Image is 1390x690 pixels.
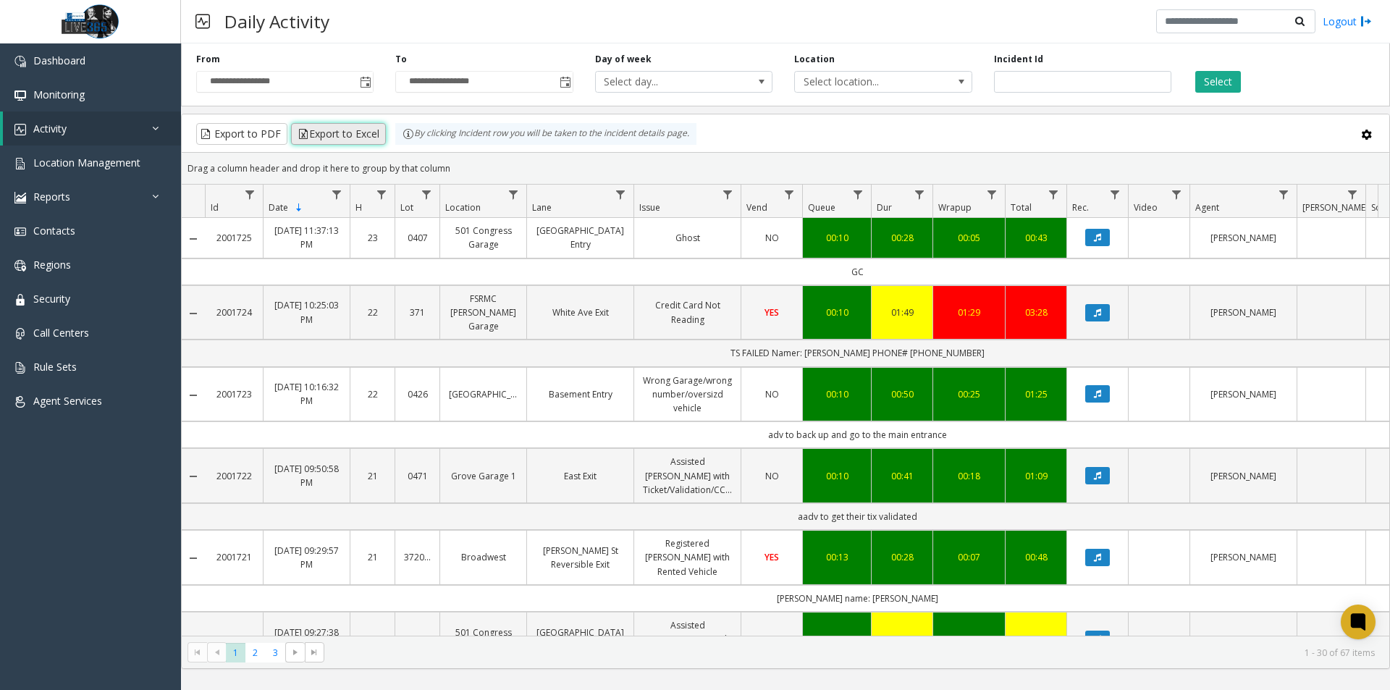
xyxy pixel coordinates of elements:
[643,231,732,245] a: Ghost
[14,90,26,101] img: 'icon'
[942,550,996,564] a: 00:07
[536,387,625,401] a: Basement Entry
[196,123,287,145] button: Export to PDF
[504,185,523,204] a: Location Filter Menu
[1011,201,1032,214] span: Total
[214,306,254,319] a: 2001724
[812,387,862,401] a: 00:10
[765,470,779,482] span: NO
[214,231,254,245] a: 2001725
[182,471,205,482] a: Collapse Details
[611,185,631,204] a: Lane Filter Menu
[272,544,341,571] a: [DATE] 09:29:57 PM
[359,387,386,401] a: 22
[195,4,210,39] img: pageIcon
[395,53,407,66] label: To
[764,306,779,319] span: YES
[14,56,26,67] img: 'icon'
[718,185,738,204] a: Issue Filter Menu
[14,362,26,374] img: 'icon'
[795,72,936,92] span: Select location...
[877,201,892,214] span: Dur
[359,632,386,646] a: 21
[910,185,930,204] a: Dur Filter Menu
[942,387,996,401] a: 00:25
[226,643,245,662] span: Page 1
[3,112,181,146] a: Activity
[355,201,362,214] span: H
[536,306,625,319] a: White Ave Exit
[1199,387,1288,401] a: [PERSON_NAME]
[33,156,140,169] span: Location Management
[1343,185,1362,204] a: Parker Filter Menu
[536,626,625,653] a: [GEOGRAPHIC_DATA] Exit
[14,192,26,203] img: 'icon'
[1199,632,1288,646] a: [PERSON_NAME]
[14,294,26,306] img: 'icon'
[880,469,924,483] div: 00:41
[214,550,254,564] a: 2001721
[14,124,26,135] img: 'icon'
[305,642,324,662] span: Go to the last page
[880,550,924,564] a: 00:28
[1014,469,1058,483] a: 01:09
[1195,201,1219,214] span: Agent
[449,626,518,653] a: 501 Congress Garage
[1274,185,1294,204] a: Agent Filter Menu
[750,550,793,564] a: YES
[404,306,431,319] a: 371
[217,4,337,39] h3: Daily Activity
[812,306,862,319] a: 00:10
[1167,185,1187,204] a: Video Filter Menu
[750,306,793,319] a: YES
[404,231,431,245] a: 0407
[1014,387,1058,401] div: 01:25
[812,550,862,564] a: 00:13
[812,469,862,483] div: 00:10
[812,231,862,245] a: 00:10
[33,224,75,237] span: Contacts
[595,53,652,66] label: Day of week
[33,394,102,408] span: Agent Services
[536,469,625,483] a: East Exit
[327,185,347,204] a: Date Filter Menu
[812,632,862,646] a: 00:10
[357,72,373,92] span: Toggle popup
[33,326,89,340] span: Call Centers
[1014,550,1058,564] div: 00:48
[290,647,301,658] span: Go to the next page
[982,185,1002,204] a: Wrapup Filter Menu
[880,231,924,245] a: 00:28
[182,552,205,564] a: Collapse Details
[942,231,996,245] div: 00:05
[14,260,26,272] img: 'icon'
[449,387,518,401] a: [GEOGRAPHIC_DATA]
[942,632,996,646] div: 00:18
[196,53,220,66] label: From
[182,634,205,646] a: Collapse Details
[765,232,779,244] span: NO
[245,643,265,662] span: Page 2
[272,224,341,251] a: [DATE] 11:37:13 PM
[1360,14,1372,29] img: logout
[1199,469,1288,483] a: [PERSON_NAME]
[400,201,413,214] span: Lot
[880,632,924,646] a: 01:39
[33,88,85,101] span: Monitoring
[404,632,431,646] a: 0407
[372,185,392,204] a: H Filter Menu
[1014,306,1058,319] div: 03:28
[272,298,341,326] a: [DATE] 10:25:03 PM
[942,306,996,319] a: 01:29
[359,550,386,564] a: 21
[1195,71,1241,93] button: Select
[333,647,1375,659] kendo-pager-info: 1 - 30 of 67 items
[272,462,341,489] a: [DATE] 09:50:58 PM
[214,632,254,646] a: 2001720
[942,469,996,483] a: 00:18
[240,185,260,204] a: Id Filter Menu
